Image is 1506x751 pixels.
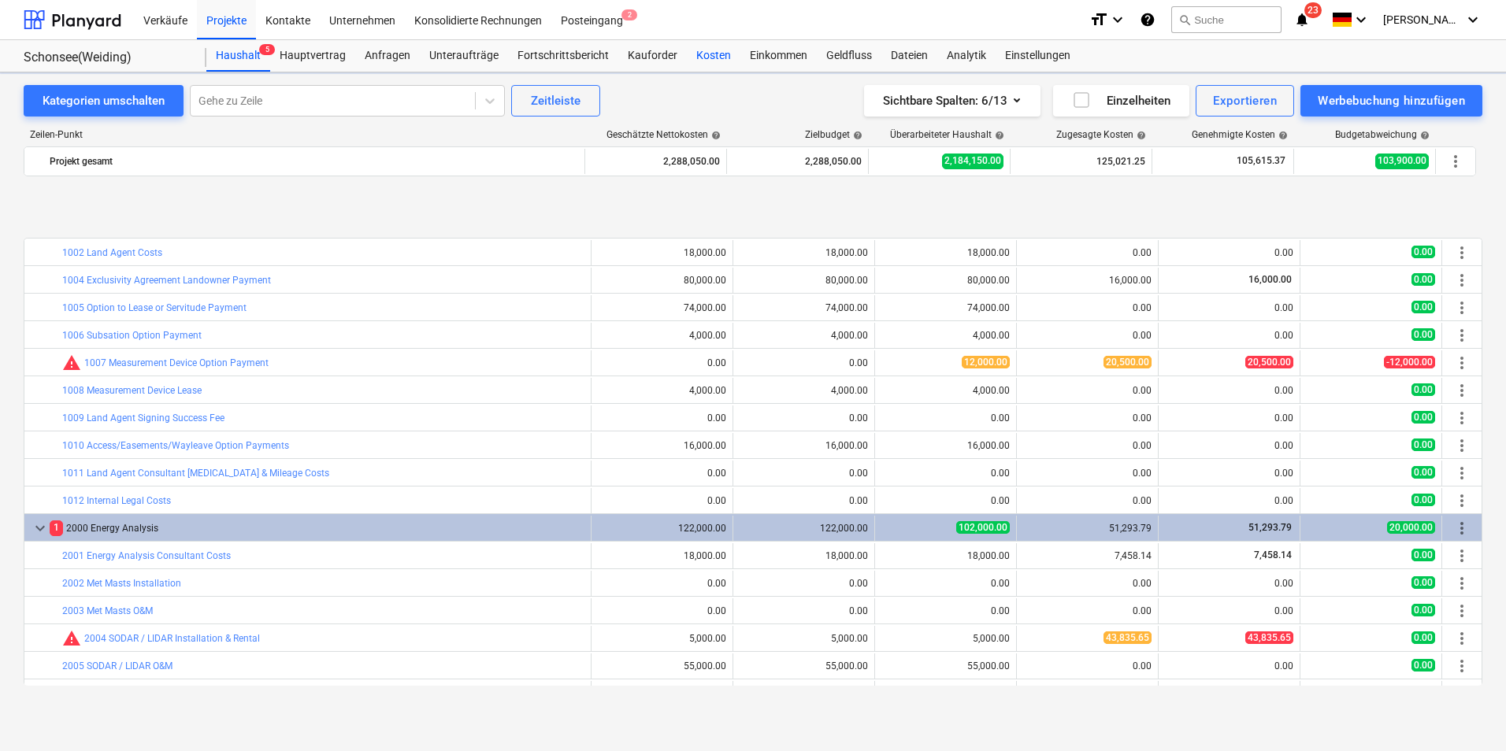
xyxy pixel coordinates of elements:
[1452,326,1471,345] span: Mehr Aktionen
[62,412,224,424] a: 1009 Land Agent Signing Success Fee
[740,633,868,644] div: 5,000.00
[740,550,868,561] div: 18,000.00
[1446,152,1465,171] span: Mehr Aktionen
[569,632,581,645] span: bar_chart
[598,275,726,286] div: 80,000.00
[62,275,271,286] a: 1004 Exclusivity Agreement Landowner Payment
[355,40,420,72] a: Anfragen
[740,40,817,72] a: Einkommen
[1452,271,1471,290] span: Mehr Aktionen
[1452,601,1471,620] span: Mehr Aktionen
[62,629,81,648] span: Die damit verbundenen Kosten übersteigen das überarbeitete Budget
[601,274,614,287] span: edit
[885,549,897,562] span: edit
[1023,440,1152,451] div: 0.00
[1452,546,1471,565] span: Mehr Aktionen
[881,440,1010,451] div: 16,000.00
[598,495,726,506] div: 0.00
[420,40,508,72] div: Unteraufträge
[1411,494,1435,506] span: 0.00
[62,550,231,561] a: 2001 Energy Analysis Consultant Costs
[601,494,614,507] span: edit
[743,357,755,369] span: edit
[569,467,581,479] span: bar_chart
[598,578,726,589] div: 0.00
[740,385,868,396] div: 4,000.00
[885,302,897,314] span: edit
[1452,381,1471,400] span: Mehr Aktionen
[740,247,868,258] div: 18,000.00
[598,523,726,534] div: 122,000.00
[1023,385,1152,396] div: 0.00
[1411,659,1435,671] span: 0.00
[601,577,614,590] span: edit
[1165,302,1293,313] div: 0.00
[1023,247,1152,258] div: 0.00
[598,247,726,258] div: 18,000.00
[740,660,868,671] div: 55,000.00
[881,247,1010,258] div: 18,000.00
[885,660,897,672] span: edit
[1384,356,1435,368] span: -12,000.00
[84,633,260,644] a: 2004 SODAR / LIDAR Installation & Rental
[62,302,247,313] a: 1005 Option to Lease or Servitude Payment
[885,329,897,342] span: edit
[206,40,270,72] div: Haushalt
[1335,129,1430,140] div: Budgetabweichung
[885,577,897,590] span: edit
[881,550,1010,561] div: 18,000.00
[1452,657,1471,675] span: Mehr Aktionen
[996,40,1080,72] a: Einstellungen
[1023,330,1152,341] div: 0.00
[1417,131,1430,140] span: help
[24,85,184,117] button: Kategorien umschalten
[1294,10,1310,29] i: notifications
[50,149,578,174] div: Projekt gesamt
[618,40,687,72] a: Kauforder
[1023,660,1152,671] div: 0.00
[598,440,726,451] div: 16,000.00
[1171,6,1282,33] button: Suche
[62,440,289,451] a: 1010 Access/Easements/Wayleave Option Payments
[1452,519,1471,538] span: Mehr Aktionen
[62,247,162,258] a: 1002 Land Agent Costs
[740,440,868,451] div: 16,000.00
[740,330,868,341] div: 4,000.00
[1411,549,1435,561] span: 0.00
[601,302,614,314] span: edit
[84,357,269,368] a: 1007 Measurement Device Option Payment
[740,275,868,286] div: 80,000.00
[733,149,862,174] div: 2,288,050.00
[885,412,897,424] span: edit
[1375,154,1429,168] span: 103,900.00
[598,660,726,671] div: 55,000.00
[881,40,937,72] a: Dateien
[1165,578,1293,589] div: 0.00
[601,439,614,452] span: edit
[569,274,581,287] span: bar_chart
[24,50,187,66] div: Schonsee(Weiding)
[1300,85,1482,117] button: Werbebuchung hinzufügen
[743,412,755,424] span: edit
[881,468,1010,479] div: 0.00
[62,330,202,341] a: 1006 Subsation Option Payment
[743,439,755,452] span: edit
[962,356,1010,368] span: 12,000.00
[569,439,581,452] span: bar_chart
[885,439,897,452] span: edit
[743,246,755,259] span: edit
[817,40,881,72] a: Geldfluss
[1245,631,1293,644] span: 43,835.65
[881,412,1010,424] div: 0.00
[937,40,996,72] a: Analytik
[569,660,581,672] span: bar_chart
[1165,330,1293,341] div: 0.00
[956,521,1010,534] span: 102,000.00
[1411,576,1435,589] span: 0.00
[743,467,755,479] span: edit
[1452,491,1471,510] span: Mehr Aktionen
[569,357,581,369] span: bar_chart
[743,384,755,397] span: edit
